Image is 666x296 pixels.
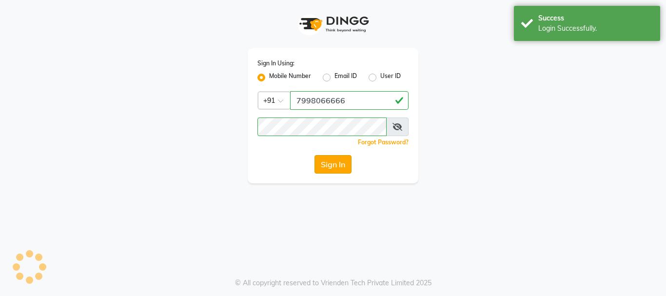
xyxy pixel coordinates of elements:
[290,91,409,110] input: Username
[358,138,409,146] a: Forgot Password?
[257,118,387,136] input: Username
[334,72,357,83] label: Email ID
[380,72,401,83] label: User ID
[538,23,653,34] div: Login Successfully.
[257,59,294,68] label: Sign In Using:
[314,155,352,174] button: Sign In
[538,13,653,23] div: Success
[294,10,372,39] img: logo1.svg
[269,72,311,83] label: Mobile Number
